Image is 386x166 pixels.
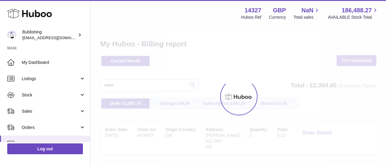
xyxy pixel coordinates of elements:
[22,76,79,82] span: Listings
[269,14,286,20] div: Currency
[301,6,313,14] span: NaN
[22,108,79,114] span: Sales
[7,143,83,154] a: Log out
[293,14,320,20] span: Total sales
[245,6,261,14] strong: 14327
[273,6,286,14] strong: GBP
[241,14,261,20] div: Huboo Ref
[342,6,372,14] span: 186,488.27
[293,6,320,20] a: NaN Total sales
[22,92,79,98] span: Stock
[22,35,89,40] span: [EMAIL_ADDRESS][DOMAIN_NAME]
[22,60,86,65] span: My Dashboard
[22,141,86,147] span: Usage
[328,6,379,20] a: 186,488.27 AVAILABLE Stock Total
[7,30,16,39] img: internalAdmin-14327@internal.huboo.com
[328,14,379,20] span: AVAILABLE Stock Total
[22,29,77,41] div: Bublishing
[22,125,79,130] span: Orders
